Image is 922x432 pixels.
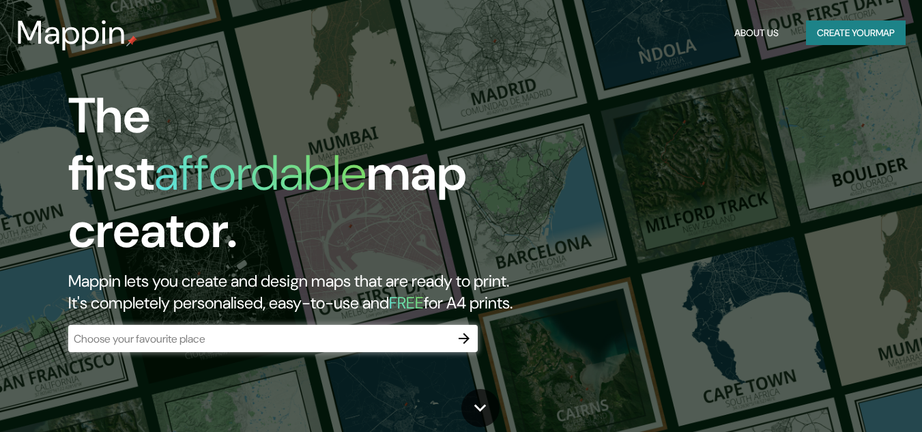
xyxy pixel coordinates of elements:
[68,331,450,347] input: Choose your favourite place
[729,20,784,46] button: About Us
[68,270,530,314] h2: Mappin lets you create and design maps that are ready to print. It's completely personalised, eas...
[126,35,137,46] img: mappin-pin
[389,292,424,313] h5: FREE
[154,141,366,205] h1: affordable
[801,379,907,417] iframe: Help widget launcher
[16,14,126,52] h3: Mappin
[68,87,530,270] h1: The first map creator.
[806,20,906,46] button: Create yourmap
